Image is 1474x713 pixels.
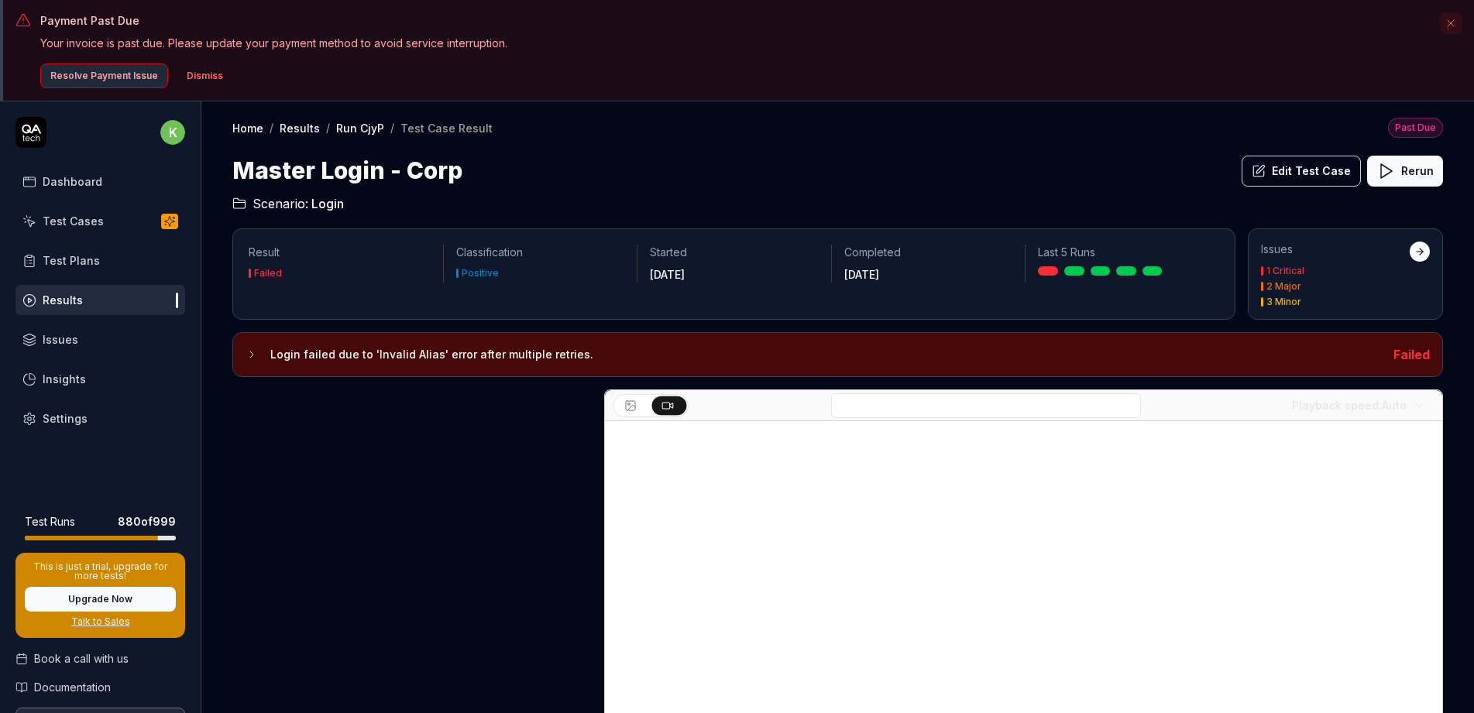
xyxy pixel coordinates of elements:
div: / [270,120,273,135]
button: Edit Test Case [1242,156,1361,187]
div: Issues [43,331,78,348]
div: Insights [43,371,86,387]
p: This is just a trial, upgrade for more tests! [25,562,176,581]
h3: Payment Past Due [40,12,1431,29]
div: / [326,120,330,135]
div: Test Cases [43,213,104,229]
button: Dismiss [177,63,232,88]
a: Run CjyP [336,120,384,135]
a: Test Plans [15,245,185,276]
time: [DATE] [844,268,879,281]
div: Playback speed: [1292,397,1407,413]
div: Failed [254,269,282,278]
button: Login failed due to 'Invalid Alias' error after multiple retries. [246,345,1381,364]
div: Test Plans [43,252,100,269]
a: Settings [15,403,185,434]
p: Started [650,245,819,260]
a: Dashboard [15,166,185,197]
h1: Master Login - Corp [232,153,462,188]
p: Your invoice is past due. Please update your payment method to avoid service interruption. [40,35,1431,51]
div: Past Due [1388,118,1443,138]
div: 2 Major [1266,282,1301,291]
p: Last 5 Runs [1038,245,1207,260]
div: Positive [462,269,499,278]
time: [DATE] [650,268,685,281]
span: 880 of 999 [118,513,176,530]
div: 1 Critical [1266,266,1304,276]
span: Failed [1393,347,1430,362]
button: Upgrade Now [25,587,176,612]
span: Book a call with us [34,650,129,667]
h5: Test Runs [25,515,75,529]
span: k [160,120,185,145]
a: Documentation [15,679,185,695]
span: Login [311,194,344,213]
button: Rerun [1367,156,1443,187]
div: Test Case Result [400,120,493,135]
a: Test Cases [15,206,185,236]
p: Result [249,245,431,260]
a: Home [232,120,263,135]
div: Issues [1261,242,1410,257]
button: k [160,117,185,148]
button: Resolve Payment Issue [40,63,168,88]
span: Scenario: [249,194,308,213]
div: Dashboard [43,173,102,190]
span: Documentation [34,679,111,695]
div: 3 Minor [1266,297,1301,307]
a: Scenario:Login [232,194,344,213]
a: Results [280,120,320,135]
button: Past Due [1388,117,1443,138]
p: Classification [456,245,625,260]
a: Talk to Sales [25,615,176,629]
p: Completed [844,245,1013,260]
a: Results [15,285,185,315]
div: Settings [43,410,88,427]
a: Issues [15,324,185,355]
div: Results [43,292,83,308]
a: Book a call with us [15,650,185,667]
h3: Login failed due to 'Invalid Alias' error after multiple retries. [270,345,1381,364]
a: Insights [15,364,185,394]
div: / [390,120,394,135]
